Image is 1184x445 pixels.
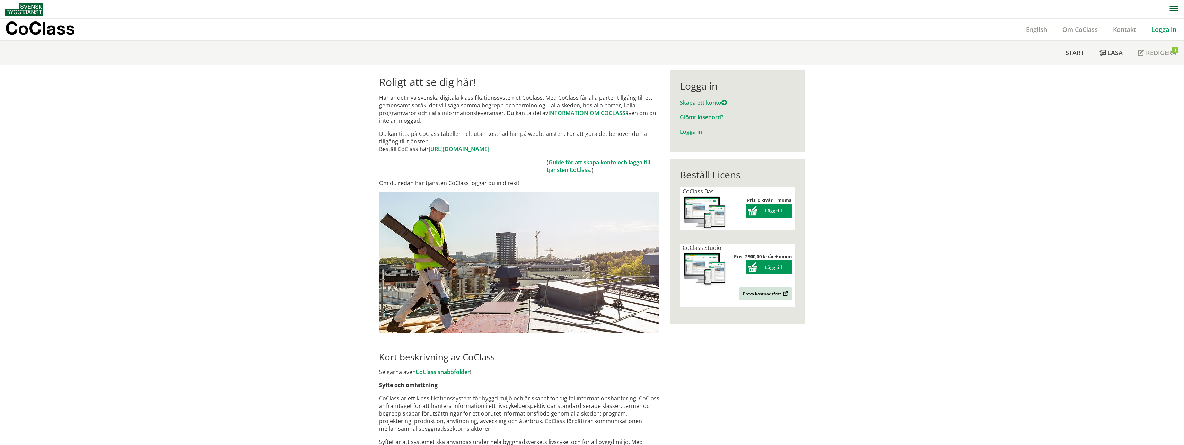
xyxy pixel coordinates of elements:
a: Skapa ett konto [680,99,727,106]
p: Om du redan har tjänsten CoClass loggar du in direkt! [379,179,659,187]
a: Kontakt [1105,25,1144,34]
span: Läsa [1107,49,1123,57]
a: CoClass [5,19,90,40]
p: CoClass [5,24,75,32]
p: CoClass är ett klassifikationssystem för byggd miljö och är skapat för digital informationshanter... [379,394,659,433]
strong: Pris: 7 900,00 kr/år + moms [734,253,792,260]
p: Här är det nya svenska digitala klassifikationssystemet CoClass. Med CoClass får alla parter till... [379,94,659,124]
a: Prova kostnadsfritt [739,287,792,300]
p: Du kan titta på CoClass tabeller helt utan kostnad här på webbtjänsten. För att göra det behöver ... [379,130,659,153]
div: Logga in [680,80,795,92]
a: Om CoClass [1055,25,1105,34]
span: CoClass Studio [683,244,721,252]
a: Läsa [1092,41,1130,65]
img: Svensk Byggtjänst [5,3,43,16]
img: coclass-license.jpg [683,252,727,287]
a: INFORMATION OM COCLASS [548,109,625,117]
a: Logga in [1144,25,1184,34]
h1: Roligt att se dig här! [379,76,659,88]
a: Logga in [680,128,702,136]
a: Glömt lösenord? [680,113,723,121]
a: CoClass snabbfolder [416,368,470,376]
strong: Syfte och omfattning [379,381,438,389]
span: CoClass Bas [683,187,714,195]
button: Lägg till [746,204,792,218]
div: Beställ Licens [680,169,795,181]
p: Se gärna även ! [379,368,659,376]
span: Start [1065,49,1084,57]
a: Start [1058,41,1092,65]
button: Lägg till [746,260,792,274]
strong: Pris: 0 kr/år + moms [747,197,791,203]
td: ( .) [547,158,659,174]
img: Outbound.png [782,291,788,296]
a: Guide för att skapa konto och lägga till tjänsten CoClass [547,158,650,174]
a: Lägg till [746,264,792,270]
h2: Kort beskrivning av CoClass [379,351,659,363]
a: Lägg till [746,208,792,214]
img: login.jpg [379,192,659,333]
img: coclass-license.jpg [683,195,727,230]
a: [URL][DOMAIN_NAME] [429,145,489,153]
a: English [1018,25,1055,34]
